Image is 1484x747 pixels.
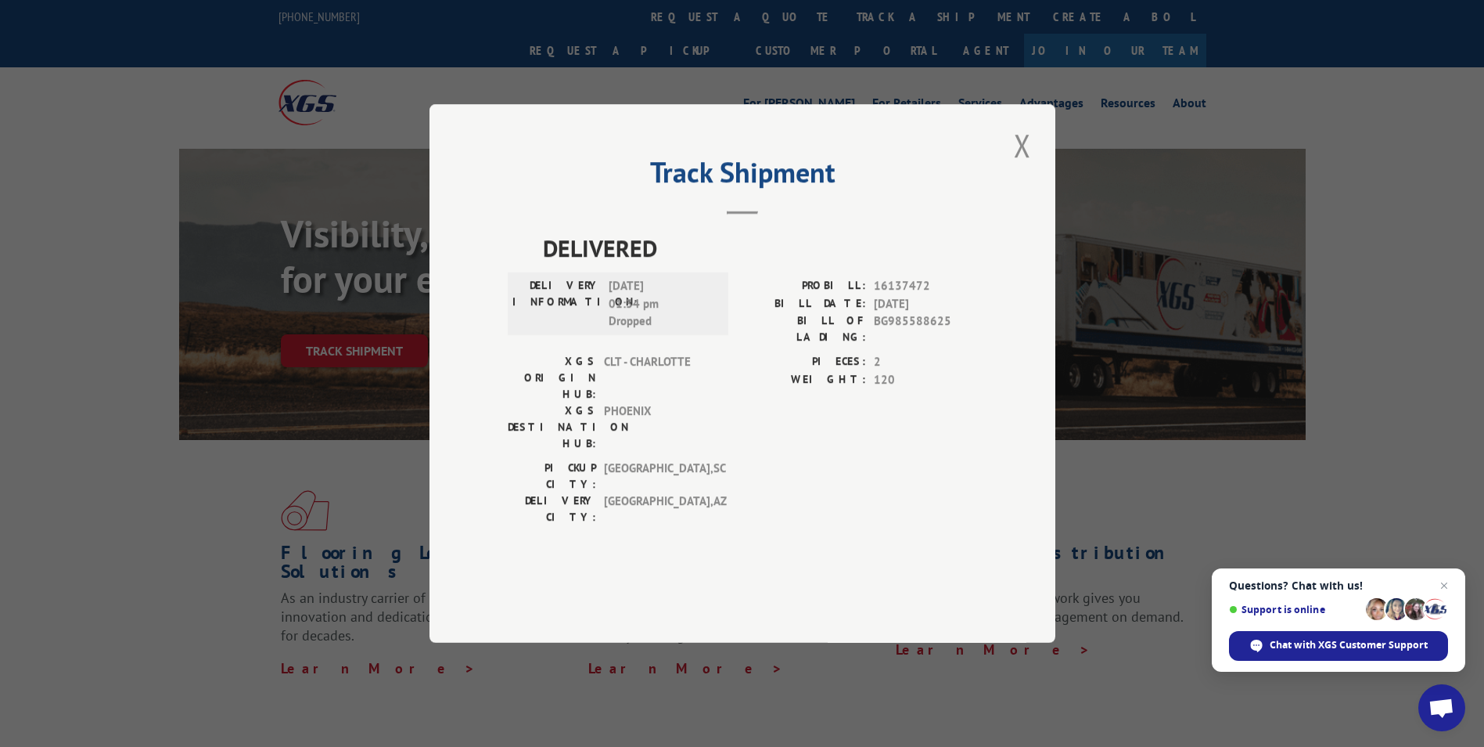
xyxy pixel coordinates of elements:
span: 120 [874,371,977,389]
span: 2 [874,353,977,371]
label: WEIGHT: [742,371,866,389]
label: BILL DATE: [742,295,866,313]
h2: Track Shipment [508,161,977,191]
label: XGS ORIGIN HUB: [508,353,596,402]
span: CLT - CHARLOTTE [604,353,710,402]
span: PHOENIX [604,402,710,452]
label: BILL OF LADING: [742,312,866,345]
span: DELIVERED [543,230,977,265]
label: PROBILL: [742,277,866,295]
a: Open chat [1418,684,1465,731]
span: [DATE] 01:34 pm Dropped [609,277,714,330]
span: 16137472 [874,277,977,295]
span: BG985588625 [874,312,977,345]
span: Chat with XGS Customer Support [1270,638,1428,652]
label: PICKUP CITY: [508,460,596,493]
span: [GEOGRAPHIC_DATA] , AZ [604,493,710,525]
label: DELIVERY INFORMATION: [512,277,601,330]
span: Questions? Chat with us! [1229,579,1448,592]
span: Support is online [1229,604,1360,615]
span: [GEOGRAPHIC_DATA] , SC [604,460,710,493]
label: DELIVERY CITY: [508,493,596,525]
label: XGS DESTINATION HUB: [508,402,596,452]
span: [DATE] [874,295,977,313]
span: Chat with XGS Customer Support [1229,631,1448,661]
label: PIECES: [742,353,866,371]
button: Close modal [1009,124,1036,167]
